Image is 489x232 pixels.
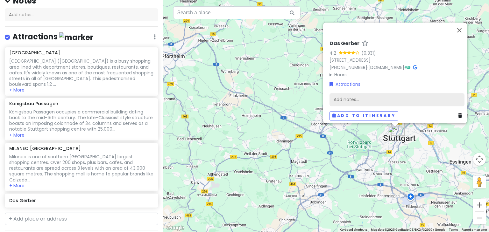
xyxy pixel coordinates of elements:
button: Map camera controls [473,153,486,166]
div: Add notes... [330,93,464,106]
button: + More [9,132,25,138]
div: Markthalle Stuttgart [391,124,405,138]
h6: Das Gerber [9,198,153,203]
i: Tripadvisor [405,65,410,70]
div: [GEOGRAPHIC_DATA] ([GEOGRAPHIC_DATA]) is a busy shopping area lined with department stores, bouti... [9,58,153,87]
button: Drag Pegman onto the map to open Street View [473,176,486,188]
input: Search a place [173,6,301,19]
div: (9,331) [361,50,376,57]
div: Milaneo is one of southern [GEOGRAPHIC_DATA] largest shopping centres. Over 200 shops, plus bars,... [9,154,153,183]
a: Star place [362,40,368,47]
div: Add notes... [5,8,158,22]
a: Report a map error [462,228,487,231]
button: + More [9,87,25,93]
a: Delete place [458,113,464,119]
div: Das Gerber [388,126,402,140]
button: Zoom out [473,212,486,224]
img: marker [59,32,93,42]
div: · · [330,40,464,78]
button: Add to itinerary [330,111,398,120]
a: Terms (opens in new tab) [449,228,458,231]
a: [PHONE_NUMBER] [330,64,367,71]
button: Zoom in [473,199,486,211]
summary: Hours [330,71,464,78]
i: Google Maps [413,65,417,70]
a: Open this area in Google Maps (opens a new window) [165,224,186,232]
h6: MILANEO [GEOGRAPHIC_DATA] [9,146,81,151]
a: [STREET_ADDRESS] [330,57,371,63]
h6: Das Gerber [330,40,359,47]
a: Attractions [330,81,360,88]
h6: Königsbau Passagen [9,101,58,106]
div: 4.2 [330,50,339,57]
img: Google [165,224,186,232]
span: Map data ©2025 GeoBasis-DE/BKG (©2009), Google [371,228,445,231]
a: [DOMAIN_NAME] [368,64,404,71]
button: Close [452,23,467,38]
div: Königsbau Passagen occupies a commercial building dating back to the mid-19th century. The late-C... [9,109,153,132]
button: Keyboard shortcuts [340,228,367,232]
h4: Attractions [12,32,93,42]
input: + Add place or address [5,213,158,225]
button: + More [9,183,25,188]
h6: [GEOGRAPHIC_DATA] [9,50,60,56]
